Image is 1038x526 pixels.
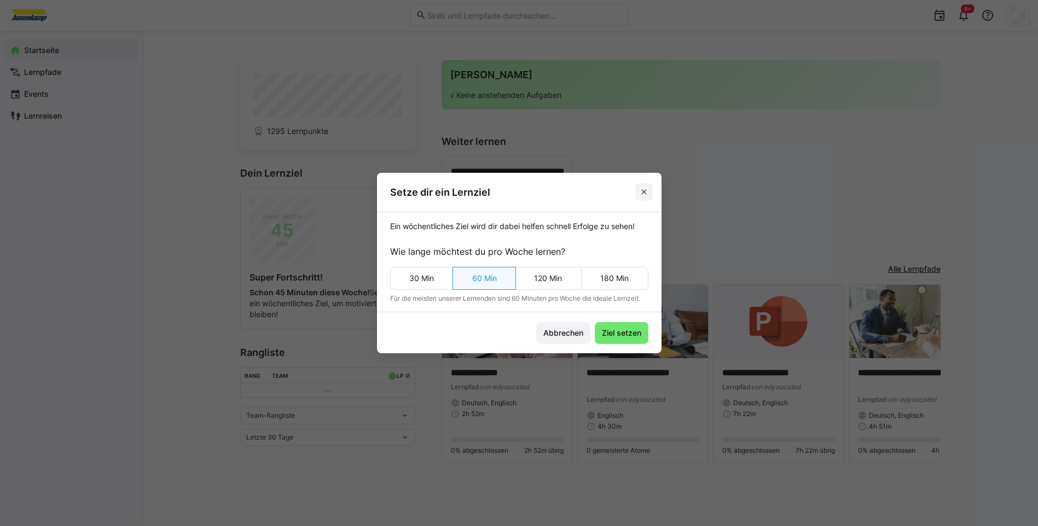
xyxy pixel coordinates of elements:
p: Wie lange möchtest du pro Woche lernen? [390,245,648,258]
button: Abbrechen [536,322,590,344]
span: Für die meisten unserer Lernenden sind 60 Minuten pro Woche die ideale Lernzeit. [390,294,648,303]
h3: Setze dir ein Lernziel [390,186,490,198]
eds-button-option: 30 Min [390,267,454,290]
eds-button-option: 120 Min [515,267,582,290]
p: Ein wöchentliches Ziel wird dir dabei helfen schnell Erfolge zu sehen! [390,221,648,232]
eds-button-option: 180 Min [581,267,648,290]
span: Ziel setzen [600,328,643,338]
span: Abbrechen [542,328,585,338]
eds-button-option: 60 Min [453,267,516,290]
button: Ziel setzen [595,322,648,344]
